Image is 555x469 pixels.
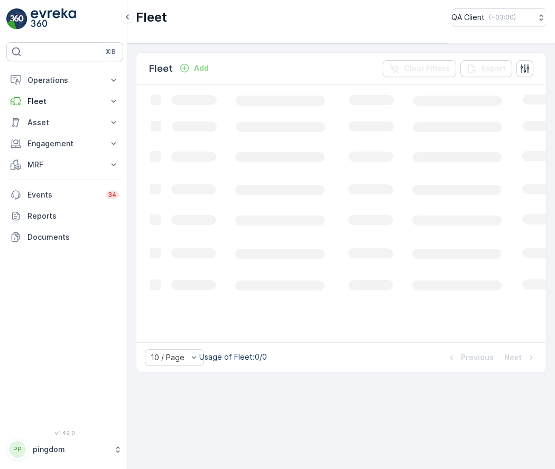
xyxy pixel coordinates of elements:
[105,48,116,56] p: ⌘B
[194,63,209,73] p: Add
[27,232,119,242] p: Documents
[6,205,123,227] a: Reports
[6,438,123,461] button: PPpingdom
[33,444,108,455] p: pingdom
[489,13,516,22] p: ( +03:00 )
[199,352,267,362] p: Usage of Fleet : 0/0
[9,441,26,458] div: PP
[136,9,167,26] p: Fleet
[504,352,522,363] p: Next
[451,12,485,23] p: QA Client
[6,154,123,175] button: MRF
[6,91,123,112] button: Fleet
[27,96,102,107] p: Fleet
[149,61,173,76] p: Fleet
[445,351,495,364] button: Previous
[31,8,76,30] img: logo_light-DOdMpM7g.png
[6,112,123,133] button: Asset
[503,351,538,364] button: Next
[27,211,119,221] p: Reports
[383,60,456,77] button: Clear Filters
[175,62,213,74] button: Add
[6,227,123,248] a: Documents
[6,8,27,30] img: logo
[6,430,123,436] span: v 1.49.0
[404,63,450,74] p: Clear Filters
[461,352,494,363] p: Previous
[27,75,102,86] p: Operations
[460,60,512,77] button: Export
[6,133,123,154] button: Engagement
[27,190,99,200] p: Events
[27,160,102,170] p: MRF
[27,117,102,128] p: Asset
[6,184,123,205] a: Events34
[6,70,123,91] button: Operations
[482,63,506,74] p: Export
[27,138,102,149] p: Engagement
[451,8,547,26] button: QA Client(+03:00)
[108,191,117,199] p: 34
